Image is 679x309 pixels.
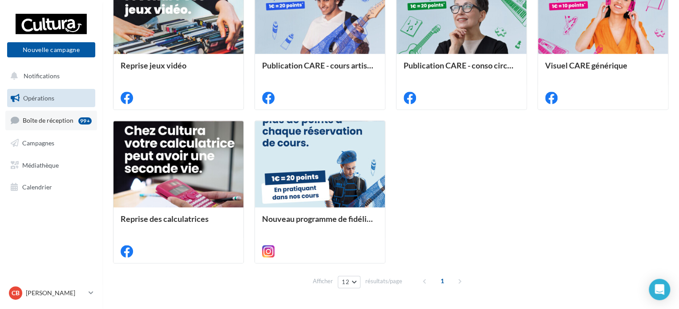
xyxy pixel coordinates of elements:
[5,156,97,175] a: Médiathèque
[545,61,661,79] div: Visuel CARE générique
[78,117,92,124] div: 99+
[5,89,97,108] a: Opérations
[342,278,349,285] span: 12
[121,61,236,79] div: Reprise jeux vidéo
[5,178,97,197] a: Calendrier
[22,139,54,147] span: Campagnes
[26,289,85,297] p: [PERSON_NAME]
[435,274,449,288] span: 1
[23,116,73,124] span: Boîte de réception
[5,67,93,85] button: Notifications
[5,111,97,130] a: Boîte de réception99+
[338,276,360,288] button: 12
[12,289,20,297] span: CB
[5,134,97,152] a: Campagnes
[24,72,60,80] span: Notifications
[404,61,519,79] div: Publication CARE - conso circulaire
[22,183,52,191] span: Calendrier
[649,279,670,300] div: Open Intercom Messenger
[7,285,95,301] a: CB [PERSON_NAME]
[23,94,54,102] span: Opérations
[121,214,236,232] div: Reprise des calculatrices
[262,61,378,79] div: Publication CARE - cours artistiques et musicaux
[7,42,95,57] button: Nouvelle campagne
[313,277,333,285] span: Afficher
[262,214,378,232] div: Nouveau programme de fidélité - Cours
[22,161,59,169] span: Médiathèque
[365,277,402,285] span: résultats/page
